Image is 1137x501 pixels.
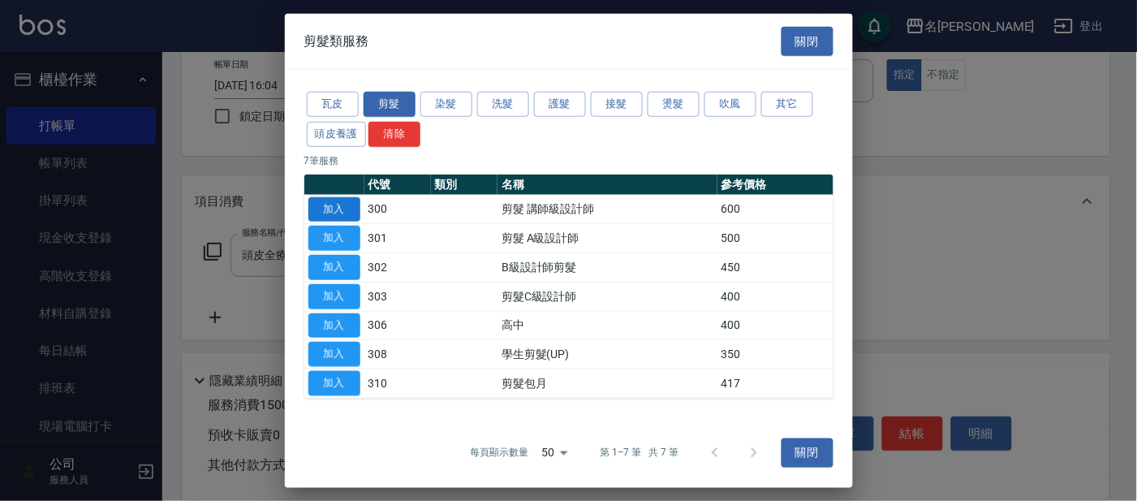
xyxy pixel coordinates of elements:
td: 剪髮C級設計師 [497,282,717,311]
td: 600 [717,195,833,224]
td: 303 [364,282,431,311]
button: 清除 [368,122,420,147]
button: 剪髮 [364,92,416,117]
td: 301 [364,224,431,253]
button: 加入 [308,197,360,222]
td: 500 [717,224,833,253]
button: 關閉 [782,26,833,56]
button: 頭皮養護 [307,122,367,147]
button: 吹風 [704,92,756,117]
td: 308 [364,340,431,369]
td: 剪髮包月 [497,369,717,398]
th: 名稱 [497,174,717,195]
span: 剪髮類服務 [304,33,369,50]
td: 剪髮 A級設計師 [497,224,717,253]
p: 7 筆服務 [304,153,833,167]
td: 300 [364,195,431,224]
td: 350 [717,340,833,369]
th: 代號 [364,174,431,195]
button: 染髮 [420,92,472,117]
button: 其它 [761,92,813,117]
th: 參考價格 [717,174,833,195]
div: 50 [535,431,574,475]
td: 400 [717,311,833,340]
td: 302 [364,253,431,282]
td: 450 [717,253,833,282]
button: 加入 [308,342,360,367]
td: 學生剪髮(UP) [497,340,717,369]
button: 加入 [308,255,360,280]
td: B級設計師剪髮 [497,253,717,282]
button: 關閉 [782,438,833,468]
p: 第 1–7 筆 共 7 筆 [600,446,678,460]
th: 類別 [431,174,497,195]
button: 燙髮 [648,92,700,117]
button: 瓦皮 [307,92,359,117]
button: 洗髮 [477,92,529,117]
td: 417 [717,369,833,398]
td: 高中 [497,311,717,340]
button: 護髮 [534,92,586,117]
button: 加入 [308,226,360,251]
button: 接髮 [591,92,643,117]
button: 加入 [308,313,360,338]
button: 加入 [308,371,360,396]
p: 每頁顯示數量 [470,446,528,460]
td: 剪髮 講師級設計師 [497,195,717,224]
td: 306 [364,311,431,340]
button: 加入 [308,284,360,309]
td: 310 [364,369,431,398]
td: 400 [717,282,833,311]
